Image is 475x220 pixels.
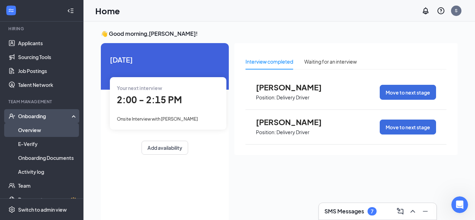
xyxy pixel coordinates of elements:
[117,94,182,105] span: 2:00 - 2:15 PM
[395,206,406,217] button: ComposeMessage
[407,206,418,217] button: ChevronUp
[95,5,120,17] h1: Home
[18,193,78,206] a: DocumentsCrown
[256,94,276,101] p: Position:
[371,209,373,214] div: 7
[421,7,430,15] svg: Notifications
[67,7,74,14] svg: Collapse
[18,50,78,64] a: Sourcing Tools
[451,196,468,213] iframe: Intercom live chat
[256,117,332,127] span: [PERSON_NAME]
[420,206,431,217] button: Minimize
[437,7,445,15] svg: QuestionInfo
[18,137,78,151] a: E-Verify
[18,36,78,50] a: Applicants
[18,64,78,78] a: Job Postings
[110,54,220,65] span: [DATE]
[18,123,78,137] a: Overview
[117,85,162,91] span: Your next interview
[380,120,436,135] button: Move to next stage
[396,207,404,215] svg: ComposeMessage
[276,94,309,101] p: Delivery Driver
[8,7,15,14] svg: WorkstreamLogo
[18,151,78,165] a: Onboarding Documents
[380,85,436,100] button: Move to next stage
[455,8,458,14] div: S
[18,206,67,213] div: Switch to admin view
[8,113,15,120] svg: UserCheck
[18,78,78,92] a: Talent Network
[8,99,76,105] div: Team Management
[101,30,458,38] h3: 👋 Good morning, [PERSON_NAME] !
[324,207,364,215] h3: SMS Messages
[409,207,417,215] svg: ChevronUp
[421,207,429,215] svg: Minimize
[256,129,276,136] p: Position:
[8,26,76,32] div: Hiring
[18,179,78,193] a: Team
[245,58,293,65] div: Interview completed
[18,165,78,179] a: Activity log
[304,58,357,65] div: Waiting for an interview
[8,206,15,213] svg: Settings
[117,116,198,122] span: Onsite Interview with [PERSON_NAME]
[276,129,309,136] p: Delivery Driver
[142,141,188,155] button: Add availability
[256,83,332,92] span: [PERSON_NAME]
[18,113,72,120] div: Onboarding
